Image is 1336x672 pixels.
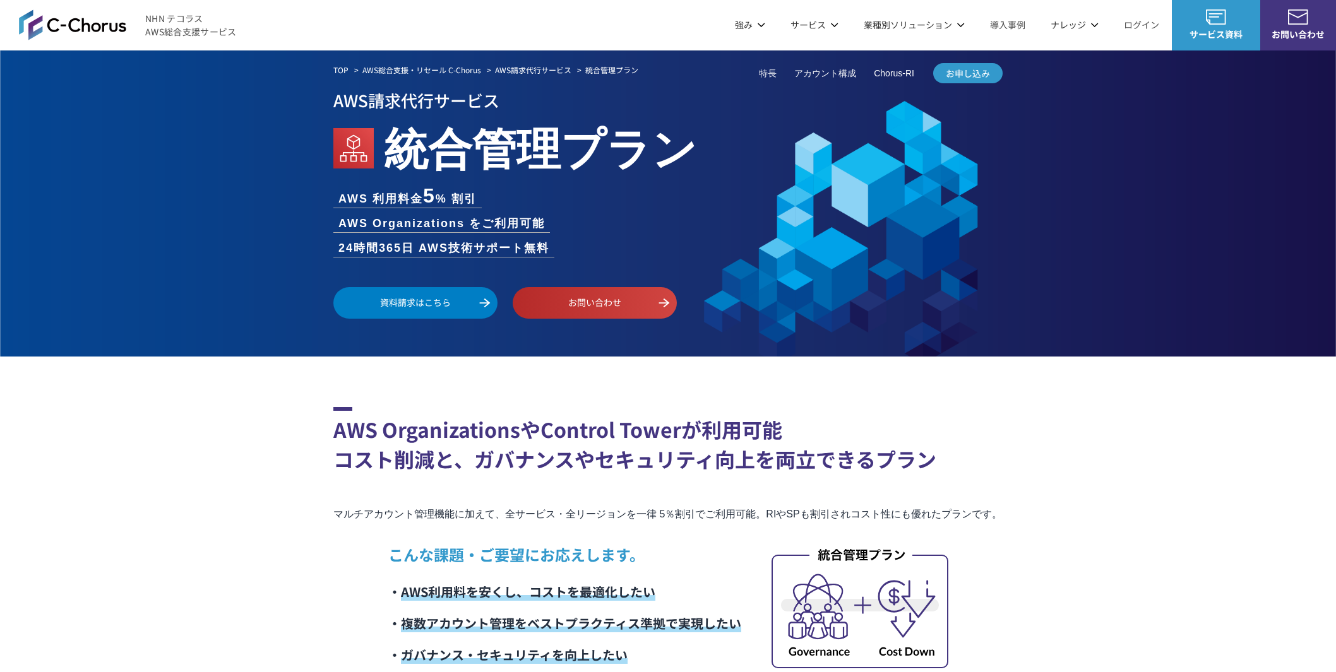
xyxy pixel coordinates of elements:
[1124,18,1159,32] a: ログイン
[333,505,1003,523] p: マルチアカウント管理機能に加えて、全サービス・全リージョンを一律 5％割引でご利用可能。RIやSPも割引されコスト性にも優れたプランです。
[735,18,765,32] p: 強み
[495,64,571,76] a: AWS請求代行サービス
[333,407,1003,474] h2: AWS OrganizationsやControl Towerが利用可能 コスト削減と、ガバナンスやセキュリティ向上を両立できるプラン
[1051,18,1099,32] p: ナレッジ
[874,67,914,80] a: Chorus-RI
[772,546,948,668] img: 統合管理プラン_内容イメージ
[990,18,1025,32] a: 導入事例
[513,287,677,319] a: お問い合わせ
[19,9,237,40] a: AWS総合支援サービス C-ChorusNHN テコラスAWS総合支援サービス
[333,287,498,319] a: 資料請求はこちら
[1172,28,1260,41] span: サービス資料
[333,86,1003,114] p: AWS請求代行サービス
[864,18,965,32] p: 業種別ソリューション
[384,114,697,178] em: 統合管理プラン
[145,12,237,38] span: NHN テコラス AWS総合支援サービス
[333,215,550,232] li: AWS Organizations をご利用可能
[1288,9,1308,25] img: お問い合わせ
[401,582,655,601] span: AWS利用料を安くし、コストを最適化したい
[333,240,554,257] li: 24時間365日 AWS技術サポート無料
[423,184,436,207] span: 5
[388,576,741,608] li: ・
[362,64,481,76] a: AWS総合支援・リセール C-Chorus
[333,186,482,208] li: AWS 利用料金 % 割引
[790,18,838,32] p: サービス
[388,608,741,639] li: ・
[401,614,741,632] span: 複数アカウント管理をベストプラクティス準拠で実現したい
[933,67,1003,80] span: お申し込み
[388,639,741,671] li: ・
[1206,9,1226,25] img: AWS総合支援サービス C-Chorus サービス資料
[333,64,349,76] a: TOP
[794,67,856,80] a: アカウント構成
[401,645,628,664] span: ガバナンス・セキュリティを向上したい
[933,63,1003,83] a: お申し込み
[388,543,741,566] p: こんな課題・ご要望にお応えします。
[759,67,777,80] a: 特長
[1260,28,1336,41] span: お問い合わせ
[333,128,374,168] img: AWS Organizations
[19,9,126,40] img: AWS総合支援サービス C-Chorus
[585,64,638,75] em: 統合管理プラン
